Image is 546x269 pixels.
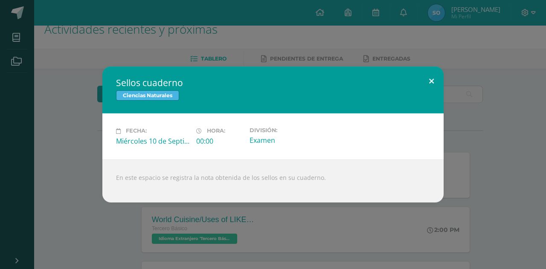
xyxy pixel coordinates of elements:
div: Miércoles 10 de Septiembre [116,136,189,146]
span: Hora: [207,128,225,134]
span: Ciencias Naturales [116,90,179,101]
div: 00:00 [196,136,243,146]
label: División: [250,127,323,133]
h2: Sellos cuaderno [116,77,430,89]
div: En este espacio se registra la nota obtenida de los sellos en su cuaderno. [102,159,444,202]
div: Examen [250,136,323,145]
button: Close (Esc) [419,67,444,95]
span: Fecha: [126,128,147,134]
